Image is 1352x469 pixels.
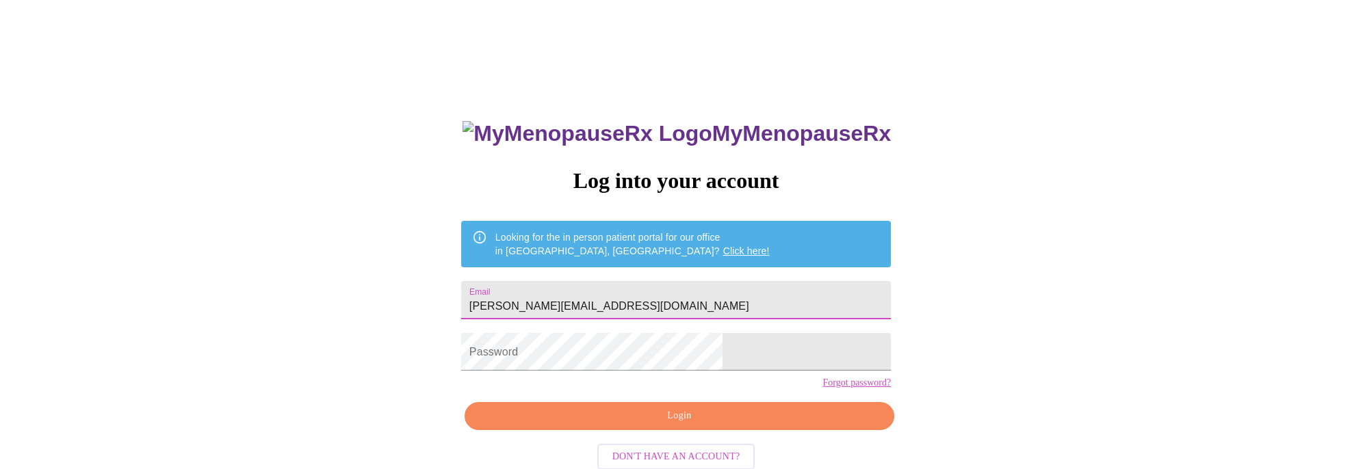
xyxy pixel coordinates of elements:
[463,121,712,146] img: MyMenopauseRx Logo
[594,449,759,461] a: Don't have an account?
[461,168,891,193] h3: Log into your account
[723,245,770,256] a: Click here!
[480,407,879,425] span: Login
[612,448,740,466] span: Don't have an account?
[495,225,770,263] div: Looking for the in person patient portal for our office in [GEOGRAPHIC_DATA], [GEOGRAPHIC_DATA]?
[465,402,894,430] button: Login
[463,121,891,146] h3: MyMenopauseRx
[822,377,891,388] a: Forgot password?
